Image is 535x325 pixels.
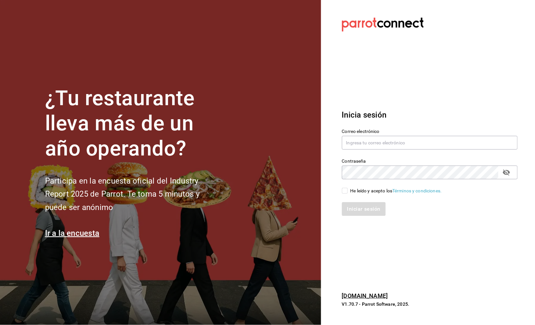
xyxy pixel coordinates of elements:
[45,229,100,238] a: Ir a la encuesta
[393,188,442,193] a: Términos y condiciones.
[45,174,221,214] h2: Participa en la encuesta oficial del Industry Report 2025 de Parrot. Te toma 5 minutos y puede se...
[342,129,518,134] label: Correo electrónico
[342,301,518,307] p: V1.70.7 - Parrot Software, 2025.
[45,86,221,161] h1: ¿Tu restaurante lleva más de un año operando?
[342,136,518,150] input: Ingresa tu correo electrónico
[350,187,442,194] div: He leído y acepto los
[342,292,388,299] a: [DOMAIN_NAME]
[342,159,518,164] label: Contraseña
[501,167,512,178] button: passwordField
[342,109,518,121] h3: Inicia sesión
